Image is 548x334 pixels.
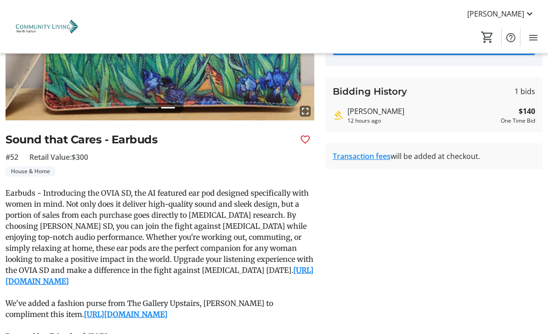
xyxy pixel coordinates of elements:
button: Place Bid [333,37,536,56]
a: Transaction fees [333,152,391,162]
span: [PERSON_NAME] [467,8,524,19]
button: Favourite [296,131,314,149]
mat-icon: Highest bid [333,110,344,121]
div: 12 hours ago [347,117,498,125]
tr-label-badge: House & Home [6,167,56,177]
span: We've added a fashion purse from The Gallery Upstairs, [PERSON_NAME] to compliment this item. [6,299,273,319]
h3: Bidding History [333,85,407,99]
span: #52 [6,152,18,163]
button: Cart [479,29,496,45]
button: Menu [524,28,542,47]
span: Earbuds - Introducing the OVIA SD, the AI featured ear pod designed specifically with women in mi... [6,189,313,275]
button: Help [502,28,520,47]
span: 1 bids [514,86,535,97]
button: [PERSON_NAME] [460,6,542,21]
mat-icon: fullscreen [300,106,311,117]
span: Retail Value: $300 [29,152,88,163]
div: One Time Bid [501,117,535,125]
div: [PERSON_NAME] [347,106,498,117]
strong: $140 [519,106,535,117]
div: will be added at checkout. [333,151,536,162]
h2: Sound that Cares - Earbuds [6,132,292,148]
a: [URL][DOMAIN_NAME] [84,310,168,319]
img: Community Living North Halton's Logo [6,4,87,50]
